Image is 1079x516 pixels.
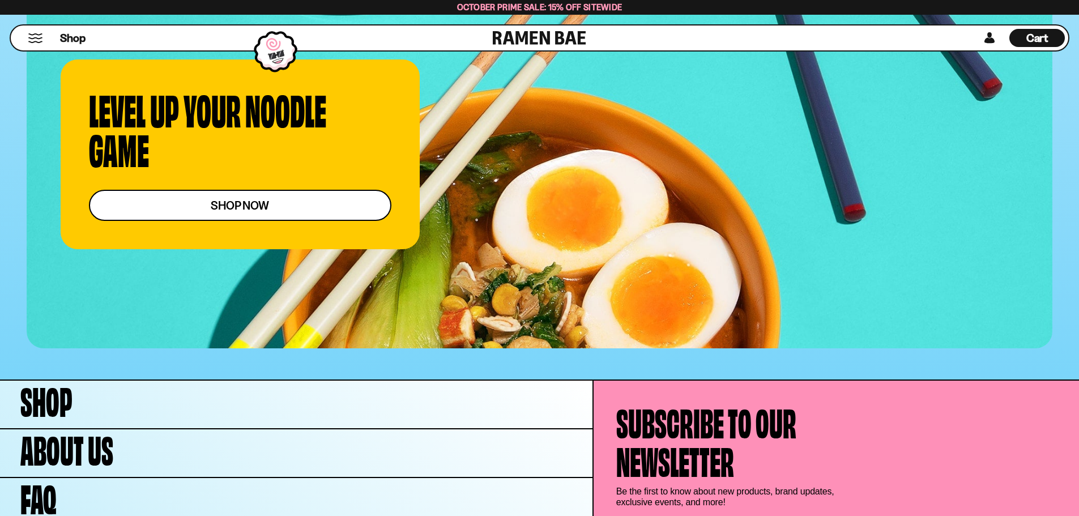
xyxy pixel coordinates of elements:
span: October Prime Sale: 15% off Sitewide [457,2,622,12]
a: shop now [89,190,391,221]
h4: Subscribe to our newsletter [616,401,796,478]
span: Shop [20,379,72,418]
span: Cart [1026,31,1048,45]
span: FAQ [20,477,57,515]
div: Cart [1009,25,1065,50]
span: About Us [20,428,113,467]
span: Shop [60,31,86,46]
p: Be the first to know about new products, brand updates, exclusive events, and more! [616,486,843,508]
a: Shop [60,29,86,47]
p: LEVEL UP YOUR NOODLE GAME [89,88,379,167]
button: Mobile Menu Trigger [28,33,43,43]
